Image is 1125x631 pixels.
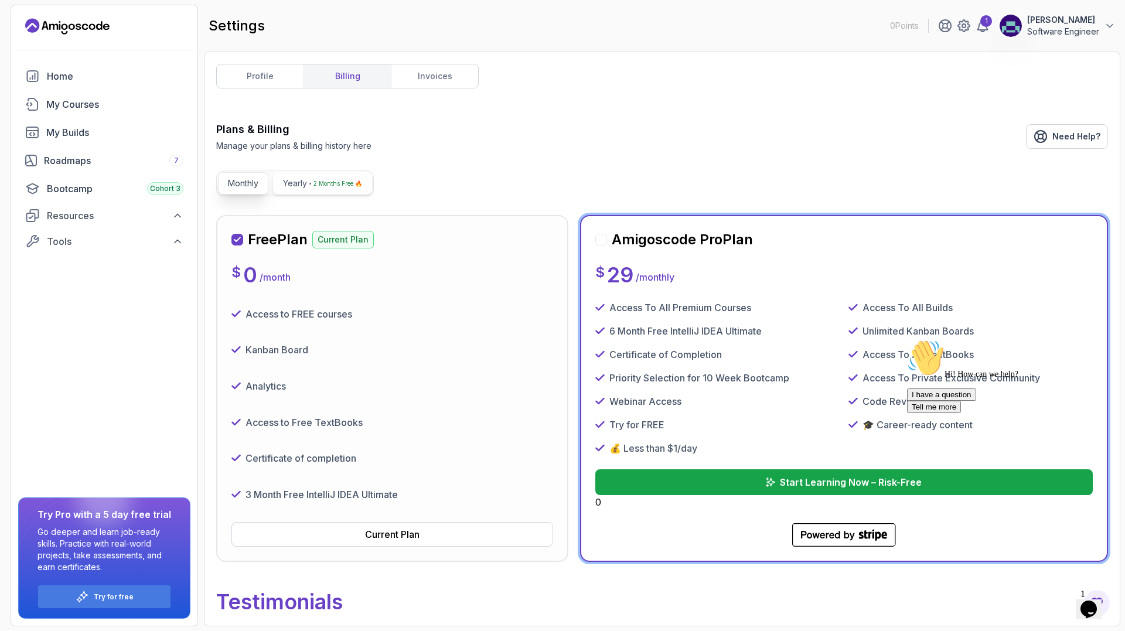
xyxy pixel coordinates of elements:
[150,184,180,193] span: Cohort 3
[246,487,398,502] p: 3 Month Free IntelliJ IDEA Ultimate
[246,379,286,393] p: Analytics
[209,16,265,35] h2: settings
[1026,124,1108,149] a: Need Help?
[283,178,307,189] p: Yearly
[607,263,633,286] p: 29
[37,585,171,609] button: Try for free
[94,592,134,602] a: Try for free
[18,205,190,226] button: Resources
[46,97,183,111] div: My Courses
[5,54,74,66] button: I have a question
[780,475,922,489] p: Start Learning Now – Risk-Free
[595,469,1093,495] button: Start Learning Now – Risk-Free
[862,371,1040,385] p: Access To Private Exclusive Community
[609,324,762,338] p: 6 Month Free IntelliJ IDEA Ultimate
[312,231,374,248] p: Current Plan
[47,209,183,223] div: Resources
[47,69,183,83] div: Home
[902,335,1113,578] iframe: chat widget
[5,66,59,79] button: Tell me more
[609,301,751,315] p: Access To All Premium Courses
[1000,15,1022,37] img: user profile image
[18,64,190,88] a: home
[313,178,362,189] p: 2 Months Free 🔥
[47,234,183,248] div: Tools
[999,14,1116,37] button: user profile image[PERSON_NAME]Software Engineer
[1027,14,1099,26] p: [PERSON_NAME]
[890,20,919,32] p: 0 Points
[18,231,190,252] button: Tools
[246,415,363,429] p: Access to Free TextBooks
[862,301,953,315] p: Access To All Builds
[5,5,216,79] div: 👋Hi! How can we help?I have a questionTell me more
[216,581,1108,623] p: Testimonials
[609,347,722,361] p: Certificate of Completion
[976,19,990,33] a: 1
[228,178,258,189] p: Monthly
[609,394,681,408] p: Webinar Access
[636,270,674,284] p: / monthly
[231,263,241,282] p: $
[216,140,371,152] p: Manage your plans & billing history here
[862,324,974,338] p: Unlimited Kanban Boards
[260,270,291,284] p: / month
[18,121,190,144] a: builds
[217,64,304,88] a: profile
[365,527,420,541] div: Current Plan
[5,35,116,44] span: Hi! How can we help?
[246,451,356,465] p: Certificate of completion
[18,149,190,172] a: roadmaps
[862,347,974,361] p: Access To All TextBooks
[47,182,183,196] div: Bootcamp
[243,263,257,286] p: 0
[248,230,308,249] h2: Free Plan
[18,177,190,200] a: bootcamp
[25,17,110,36] a: Landing page
[216,121,371,138] h3: Plans & Billing
[595,263,605,282] p: $
[980,15,992,27] div: 1
[231,522,553,547] button: Current Plan
[1027,26,1099,37] p: Software Engineer
[1076,584,1113,619] iframe: chat widget
[5,5,42,42] img: :wave:
[46,125,183,139] div: My Builds
[273,172,372,195] button: Yearly2 Months Free 🔥
[391,64,478,88] a: invoices
[37,526,171,573] p: Go deeper and learn job-ready skills. Practice with real-world projects, take assessments, and ea...
[609,441,697,455] p: 💰 Less than $1/day
[304,64,391,88] a: billing
[246,343,308,357] p: Kanban Board
[595,469,1093,509] div: 0
[609,418,664,432] p: Try for FREE
[609,371,789,385] p: Priority Selection for 10 Week Bootcamp
[218,172,268,195] button: Monthly
[1052,131,1100,142] span: Need Help?
[246,307,352,321] p: Access to FREE courses
[612,230,753,249] h2: Amigoscode Pro Plan
[862,418,973,432] p: 🎓 Career-ready content
[862,394,927,408] p: Code Reviews
[174,156,179,165] span: 7
[44,154,183,168] div: Roadmaps
[18,93,190,116] a: courses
